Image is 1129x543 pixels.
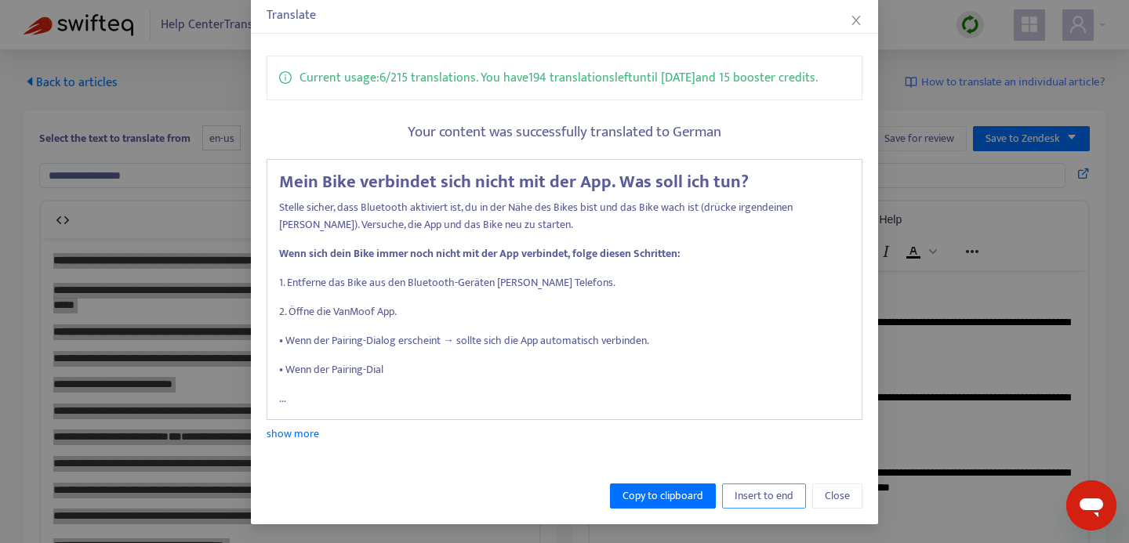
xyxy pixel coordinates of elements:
div: Translate [267,6,862,25]
div: ... [267,159,862,420]
body: Rich Text Area. Press ALT-0 for help. [13,15,486,241]
button: Insert to end [722,483,806,509]
strong: Wenn sich dein Bike immer noch nicht mit der App verbindet, folge diesen Schritten: [279,244,680,262]
p: 1. Entferne das Bike aus den Bluetooth-Geräten [PERSON_NAME] Telefons. [279,274,850,291]
span: info-circle [279,68,292,84]
p: Stelle sicher, dass Bluetooth aktiviert ist, du in der Nähe des Bikes bist und das Bike wach ist ... [279,199,850,233]
button: Close [848,12,865,29]
iframe: Button to launch messaging window [1066,480,1116,530]
p: • Wenn der Pairing-Dial [279,361,850,378]
span: Insert to end [735,487,793,505]
strong: Mein Bike verbindet sich nicht mit der App. Was soll ich tun? [279,168,749,197]
p: 2. Öffne die VanMoof App. [279,303,850,320]
h5: Your content was successfully translated to German [267,124,862,142]
button: Close [812,483,862,509]
span: Copy to clipboard [623,487,703,505]
button: Copy to clipboard [610,483,716,509]
a: show more [267,425,319,443]
span: Close [825,487,850,505]
span: close [850,14,862,27]
body: Rich Text Area. Press ALT-0 for help. [13,15,486,436]
p: • Wenn der Pairing-Dialog erscheint → sollte sich die App automatisch verbinden. [279,332,850,349]
p: Current usage: 6 / 215 translations . You have 194 translations left until [DATE] and 15 booster ... [299,68,818,88]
